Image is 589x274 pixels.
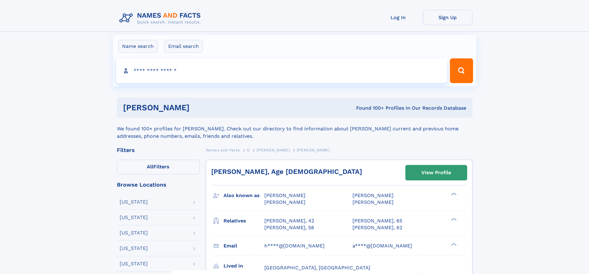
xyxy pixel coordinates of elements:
[421,166,451,180] div: View Profile
[450,58,473,83] button: Search Button
[117,10,206,27] img: Logo Names and Facts
[120,200,148,204] div: [US_STATE]
[117,147,200,153] div: Filters
[224,190,264,201] h3: Also known as
[224,216,264,226] h3: Relatives
[224,241,264,251] h3: Email
[257,146,290,154] a: [PERSON_NAME]
[117,118,472,140] div: We found 100+ profiles for [PERSON_NAME]. Check out our directory to find information about [PERS...
[247,146,250,154] a: O
[352,224,402,231] a: [PERSON_NAME], 62
[423,10,472,25] a: Sign Up
[206,146,240,154] a: Names and Facts
[352,199,394,205] span: [PERSON_NAME]
[450,192,457,196] div: ❯
[117,182,200,188] div: Browse Locations
[164,40,203,53] label: Email search
[450,217,457,221] div: ❯
[224,261,264,271] h3: Lived in
[257,148,290,152] span: [PERSON_NAME]
[247,148,250,152] span: O
[264,192,305,198] span: [PERSON_NAME]
[117,160,200,175] label: Filters
[120,246,148,251] div: [US_STATE]
[406,165,467,180] a: View Profile
[352,217,402,224] a: [PERSON_NAME], 65
[120,230,148,235] div: [US_STATE]
[211,168,362,175] a: [PERSON_NAME], Age [DEMOGRAPHIC_DATA]
[264,265,370,271] span: [GEOGRAPHIC_DATA], [GEOGRAPHIC_DATA]
[450,242,457,246] div: ❯
[297,148,330,152] span: [PERSON_NAME]
[123,104,273,112] h1: [PERSON_NAME]
[264,224,314,231] a: [PERSON_NAME], 58
[147,164,153,170] span: All
[116,58,447,83] input: search input
[118,40,158,53] label: Name search
[264,217,314,224] a: [PERSON_NAME], 42
[373,10,423,25] a: Log In
[352,192,394,198] span: [PERSON_NAME]
[120,215,148,220] div: [US_STATE]
[264,199,305,205] span: [PERSON_NAME]
[120,261,148,266] div: [US_STATE]
[273,105,466,112] div: Found 100+ Profiles In Our Records Database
